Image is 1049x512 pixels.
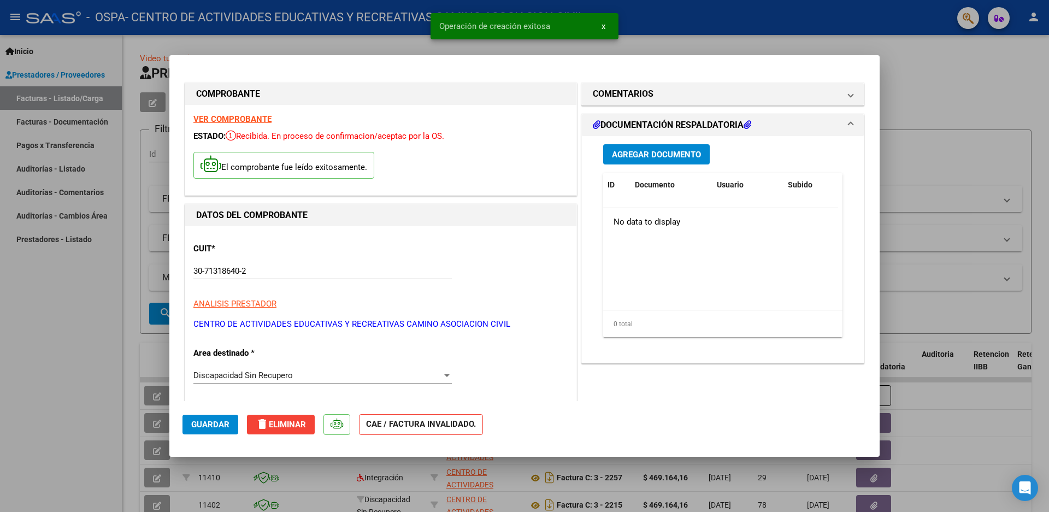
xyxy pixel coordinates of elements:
[582,136,864,363] div: DOCUMENTACIÓN RESPALDATORIA
[603,144,710,164] button: Agregar Documento
[788,180,812,189] span: Subido
[193,347,306,360] p: Area destinado *
[603,310,842,338] div: 0 total
[603,208,838,236] div: No data to display
[256,417,269,431] mat-icon: delete
[582,83,864,105] mat-expansion-panel-header: COMENTARIOS
[359,414,483,436] strong: CAE / FACTURA INVALIDADO.
[182,415,238,434] button: Guardar
[612,150,701,160] span: Agregar Documento
[630,173,712,197] datatable-header-cell: Documento
[193,152,374,179] p: El comprobante fue leído exitosamente.
[593,87,653,101] h1: COMENTARIOS
[196,89,260,99] strong: COMPROBANTE
[247,415,315,434] button: Eliminar
[196,210,308,220] strong: DATOS DEL COMPROBANTE
[608,180,615,189] span: ID
[439,21,550,32] span: Operación de creación exitosa
[593,16,614,36] button: x
[193,114,272,124] a: VER COMPROBANTE
[603,173,630,197] datatable-header-cell: ID
[256,420,306,429] span: Eliminar
[717,180,744,189] span: Usuario
[193,318,568,331] p: CENTRO DE ACTIVIDADES EDUCATIVAS Y RECREATIVAS CAMINO ASOCIACION CIVIL
[602,21,605,31] span: x
[193,243,306,255] p: CUIT
[582,114,864,136] mat-expansion-panel-header: DOCUMENTACIÓN RESPALDATORIA
[193,299,276,309] span: ANALISIS PRESTADOR
[635,180,675,189] span: Documento
[226,131,444,141] span: Recibida. En proceso de confirmacion/aceptac por la OS.
[193,370,293,380] span: Discapacidad Sin Recupero
[712,173,783,197] datatable-header-cell: Usuario
[1012,475,1038,501] div: Open Intercom Messenger
[191,420,229,429] span: Guardar
[193,131,226,141] span: ESTADO:
[783,173,838,197] datatable-header-cell: Subido
[593,119,751,132] h1: DOCUMENTACIÓN RESPALDATORIA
